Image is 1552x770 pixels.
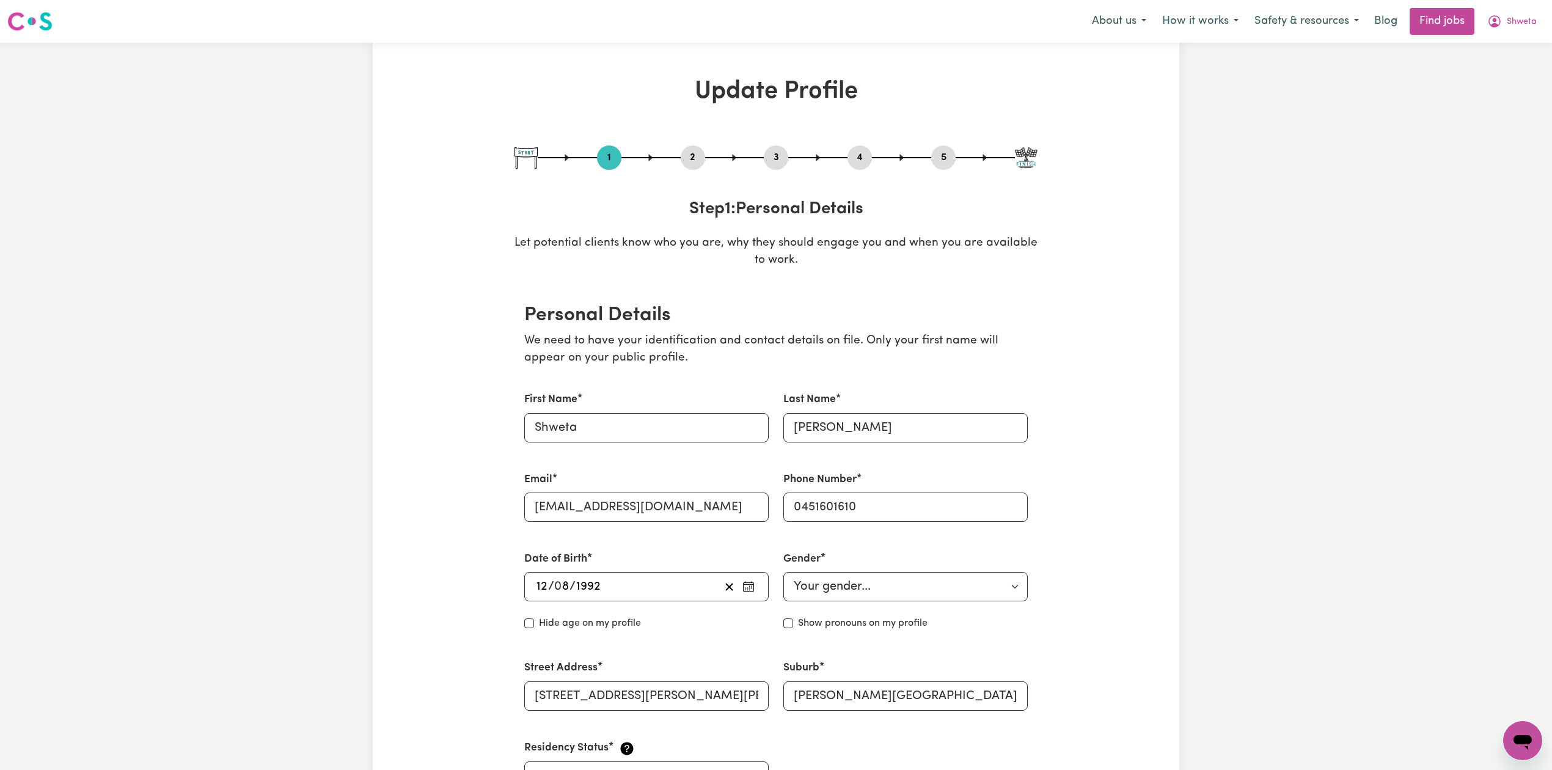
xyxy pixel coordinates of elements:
[514,77,1038,106] h1: Update Profile
[597,150,621,166] button: Go to step 1
[7,7,53,35] a: Careseekers logo
[1084,9,1154,34] button: About us
[798,616,928,631] label: Show pronouns on my profile
[514,235,1038,270] p: Let potential clients know who you are, why they should engage you and when you are available to ...
[931,150,956,166] button: Go to step 5
[524,551,587,567] label: Date of Birth
[555,577,569,596] input: --
[847,150,872,166] button: Go to step 4
[554,581,562,593] span: 0
[764,150,788,166] button: Go to step 3
[524,740,609,756] label: Residency Status
[783,551,821,567] label: Gender
[783,681,1028,711] input: e.g. North Bondi, New South Wales
[783,472,857,488] label: Phone Number
[524,392,577,408] label: First Name
[524,660,598,676] label: Street Address
[576,577,601,596] input: ----
[1507,15,1537,29] span: Shweta
[783,660,819,676] label: Suburb
[1503,721,1542,760] iframe: Button to launch messaging window
[536,577,548,596] input: --
[1410,8,1474,35] a: Find jobs
[7,10,53,32] img: Careseekers logo
[1154,9,1246,34] button: How it works
[524,472,552,488] label: Email
[548,580,554,593] span: /
[681,150,705,166] button: Go to step 2
[539,616,641,631] label: Hide age on my profile
[514,199,1038,220] h3: Step 1 : Personal Details
[783,392,836,408] label: Last Name
[524,304,1028,327] h2: Personal Details
[1246,9,1367,34] button: Safety & resources
[524,332,1028,368] p: We need to have your identification and contact details on file. Only your first name will appear...
[1479,9,1545,34] button: My Account
[1367,8,1405,35] a: Blog
[569,580,576,593] span: /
